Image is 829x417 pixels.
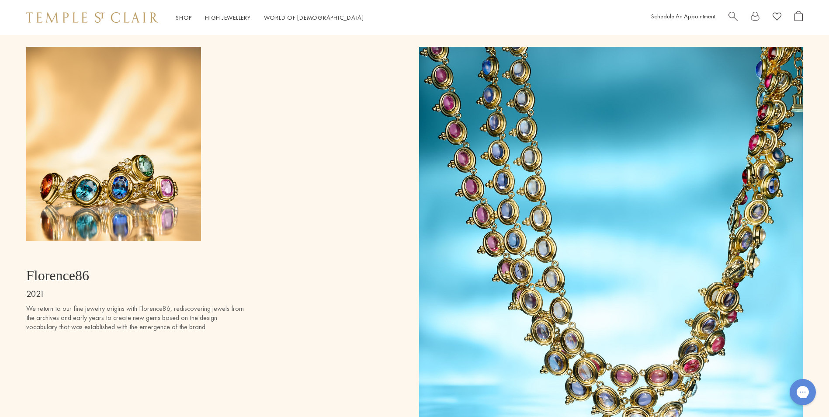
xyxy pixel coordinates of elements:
img: Temple St. Clair [26,12,158,23]
a: World of [DEMOGRAPHIC_DATA]World of [DEMOGRAPHIC_DATA] [264,14,364,21]
p: Florence86 [26,268,245,284]
a: Open Shopping Bag [794,11,803,24]
a: View Wishlist [773,11,781,24]
a: Search [728,11,738,24]
p: 2021 [26,288,245,299]
p: We return to our fine jewelry origins with Florence86, rediscovering jewels from the archives and... [26,304,245,331]
a: ShopShop [176,14,192,21]
nav: Main navigation [176,12,364,23]
iframe: Gorgias live chat messenger [785,376,820,408]
a: Schedule An Appointment [651,12,715,20]
a: High JewelleryHigh Jewellery [205,14,251,21]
